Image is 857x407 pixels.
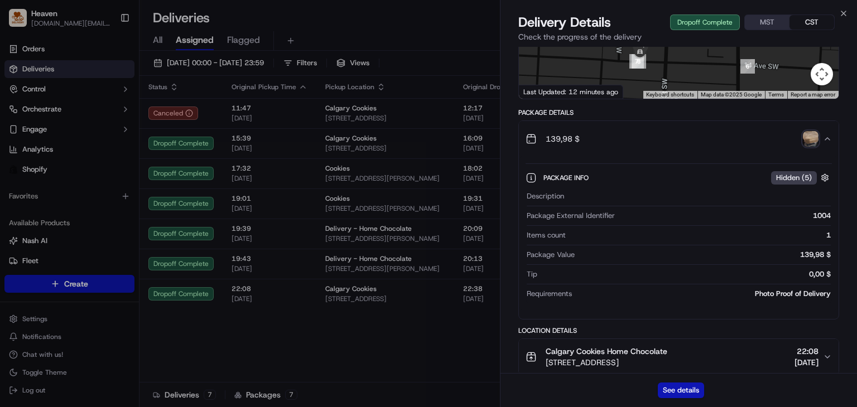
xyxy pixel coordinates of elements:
[768,91,784,98] a: Terms (opens in new tab)
[519,157,839,319] div: 139,98 $photo_proof_of_delivery image
[546,357,667,368] span: [STREET_ADDRESS]
[629,54,644,69] div: 7
[527,289,572,299] span: Requirements
[11,11,33,33] img: Nash
[745,15,789,30] button: MST
[127,202,155,211] span: 26 июн.
[646,91,694,99] button: Keyboard shortcuts
[789,15,834,30] button: CST
[94,250,103,259] div: 💻
[518,31,839,42] p: Check the progress of the delivery
[29,71,201,83] input: Got a question? Start typing here...
[579,250,831,260] div: 139,98 $
[527,191,564,201] span: Description
[173,142,203,156] button: See all
[79,275,135,284] a: Powered byPylon
[546,133,580,144] span: 139,98 $
[519,339,839,375] button: Calgary Cookies Home Chocolate[STREET_ADDRESS]22:08[DATE]
[7,244,90,264] a: 📗Knowledge Base
[570,230,831,240] div: 1
[518,13,611,31] span: Delivery Details
[632,54,646,69] div: 8
[22,203,31,212] img: 1736555255976-a54dd68f-1ca7-489b-9aae-adbdc363a1c4
[105,249,179,260] span: API Documentation
[527,230,566,240] span: Items count
[519,121,839,157] button: 139,98 $photo_proof_of_delivery image
[795,346,819,357] span: 22:08
[50,106,183,117] div: Start new chat
[23,106,44,126] img: 8016278978528_b943e370aa5ada12b00a_72.png
[576,289,831,299] div: Photo Proof of Delivery
[619,211,831,221] div: 1004
[546,346,667,357] span: Calgary Cookies Home Chocolate
[11,144,75,153] div: Past conversations
[190,109,203,123] button: Start new chat
[121,202,125,211] span: •
[35,172,90,181] span: [PERSON_NAME]
[522,84,559,99] a: Open this area in Google Maps (opens a new window)
[519,85,623,99] div: Last Updated: 12 minutes ago
[795,357,819,368] span: [DATE]
[111,276,135,284] span: Pylon
[99,172,123,181] span: 10 авг.
[518,326,839,335] div: Location Details
[93,172,97,181] span: •
[542,269,831,279] div: 0,00 $
[11,44,203,62] p: Welcome 👋
[11,192,29,214] img: Wisdom Oko
[803,131,819,147] img: photo_proof_of_delivery image
[11,106,31,126] img: 1736555255976-a54dd68f-1ca7-489b-9aae-adbdc363a1c4
[791,91,835,98] a: Report a map error
[527,211,615,221] span: Package External Identifier
[22,249,85,260] span: Knowledge Base
[811,63,833,85] button: Map camera controls
[543,173,591,182] span: Package Info
[658,382,704,398] button: See details
[527,269,537,279] span: Tip
[35,202,119,211] span: Wisdom [PERSON_NAME]
[518,108,839,117] div: Package Details
[701,91,762,98] span: Map data ©2025 Google
[11,250,20,259] div: 📗
[740,59,755,74] div: 6
[527,250,575,260] span: Package Value
[771,171,832,185] button: Hidden (5)
[50,117,153,126] div: We're available if you need us!
[522,84,559,99] img: Google
[11,162,29,180] img: Brigitte Vinadas
[22,173,31,182] img: 1736555255976-a54dd68f-1ca7-489b-9aae-adbdc363a1c4
[776,173,812,183] span: Hidden ( 5 )
[90,244,184,264] a: 💻API Documentation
